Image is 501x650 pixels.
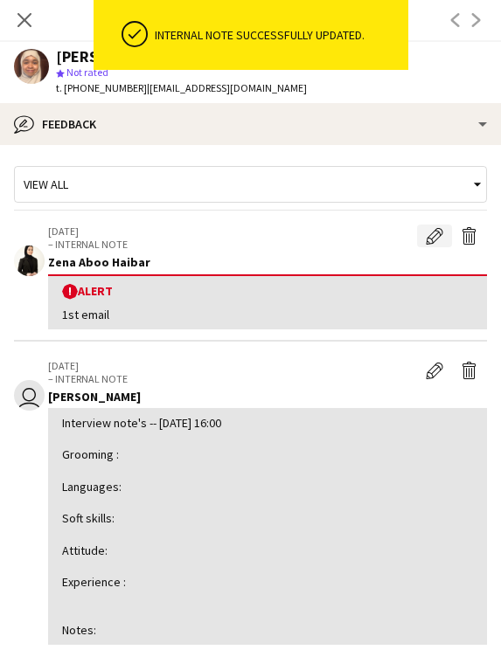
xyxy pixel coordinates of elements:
p: – INTERNAL NOTE [48,372,417,385]
span: Not rated [66,66,108,79]
span: | [EMAIL_ADDRESS][DOMAIN_NAME] [147,81,307,94]
span: t. [PHONE_NUMBER] [56,81,147,94]
div: 1st email [62,307,473,322]
div: Interview note's -- [DATE] 16:00 Grooming : Languages: Soft skills: Attitude: Experience : Notes: [62,415,473,638]
span: View all [24,176,68,192]
p: [DATE] [48,359,417,372]
div: [PERSON_NAME] [56,49,173,65]
p: – INTERNAL NOTE [48,238,417,251]
div: Zena Aboo Haibar [48,254,487,270]
div: Alert [62,283,473,300]
span: ! [62,284,78,300]
p: [DATE] [48,225,417,238]
div: Internal note successfully updated. [155,27,401,43]
div: [PERSON_NAME] [48,389,487,405]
